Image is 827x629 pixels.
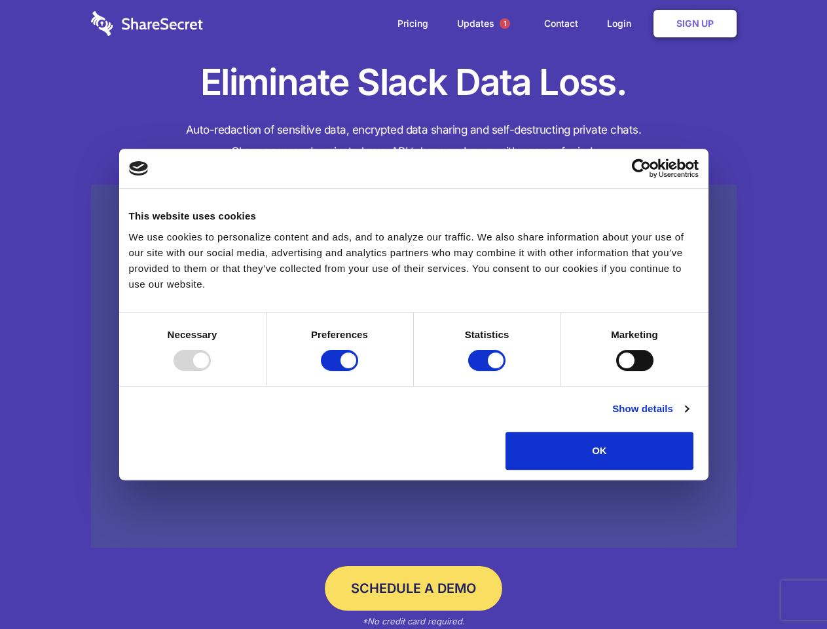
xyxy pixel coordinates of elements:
strong: Statistics [465,329,509,340]
h4: Auto-redaction of sensitive data, encrypted data sharing and self-destructing private chats. Shar... [91,119,737,162]
span: 1 [500,18,510,29]
a: Wistia video thumbnail [91,185,737,548]
strong: Preferences [311,329,368,340]
strong: Marketing [611,329,658,340]
a: Sign Up [653,10,737,37]
h1: Eliminate Slack Data Loss. [91,59,737,106]
button: OK [505,432,693,470]
a: Pricing [384,3,441,44]
div: This website uses cookies [129,208,699,224]
div: We use cookies to personalize content and ads, and to analyze our traffic. We also share informat... [129,229,699,292]
a: Show details [612,401,688,417]
a: Usercentrics Cookiebot - opens in a new window [584,159,699,178]
img: logo-wordmark-white-trans-d4663122ce5f474addd5e946df7df03e33cb6a1c49d2221995e7729f52c070b2.svg [91,11,203,36]
em: *No credit card required. [362,616,465,626]
img: logo [129,161,149,176]
strong: Necessary [168,329,217,340]
a: Login [594,3,651,44]
a: Contact [531,3,591,44]
a: Schedule a Demo [325,566,502,611]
